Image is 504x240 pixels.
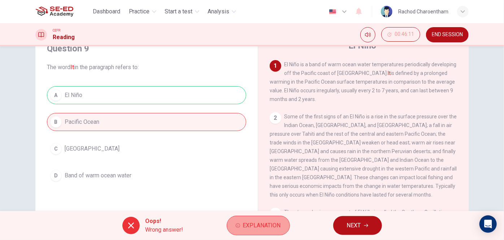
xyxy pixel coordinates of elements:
[126,5,159,18] button: Practice
[53,33,75,42] h1: Reading
[93,7,120,16] span: Dashboard
[347,220,361,231] span: NEXT
[360,27,375,42] div: Mute
[227,216,290,235] button: Explanation
[208,7,230,16] span: Analysis
[381,27,420,42] button: 00:46:11
[381,6,392,17] img: Profile picture
[145,217,183,226] span: Oops!
[90,5,123,18] button: Dashboard
[165,7,193,16] span: Start a test
[395,31,414,37] span: 00:46:11
[145,226,183,234] span: Wrong answer!
[479,215,497,233] div: Open Intercom Messenger
[47,63,246,72] span: The word in the paragraph refers to:
[243,220,281,231] span: Explanation
[162,5,202,18] button: Start a test
[426,27,469,42] button: END SESSION
[35,4,73,19] img: SE-ED Academy logo
[381,27,420,42] div: Hide
[53,28,60,33] span: CEFR
[270,60,281,72] div: 1
[35,4,90,19] a: SE-ED Academy logo
[129,7,150,16] span: Practice
[432,32,463,38] span: END SESSION
[70,64,74,71] font: It
[398,7,448,16] div: Rachod Charoentham
[270,112,281,124] div: 2
[270,114,457,198] span: Some of the first signs of an El Niño is a rise in the surface pressure over the Indian Ocean, [G...
[270,208,281,219] div: 3
[333,216,382,235] button: NEXT
[270,62,456,102] span: El Niño is a band of warm ocean water temperatures periodically developing off the Pacific coast ...
[328,9,337,14] img: en
[388,70,391,76] font: It
[205,5,239,18] button: Analysis
[47,43,246,54] h4: Question 9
